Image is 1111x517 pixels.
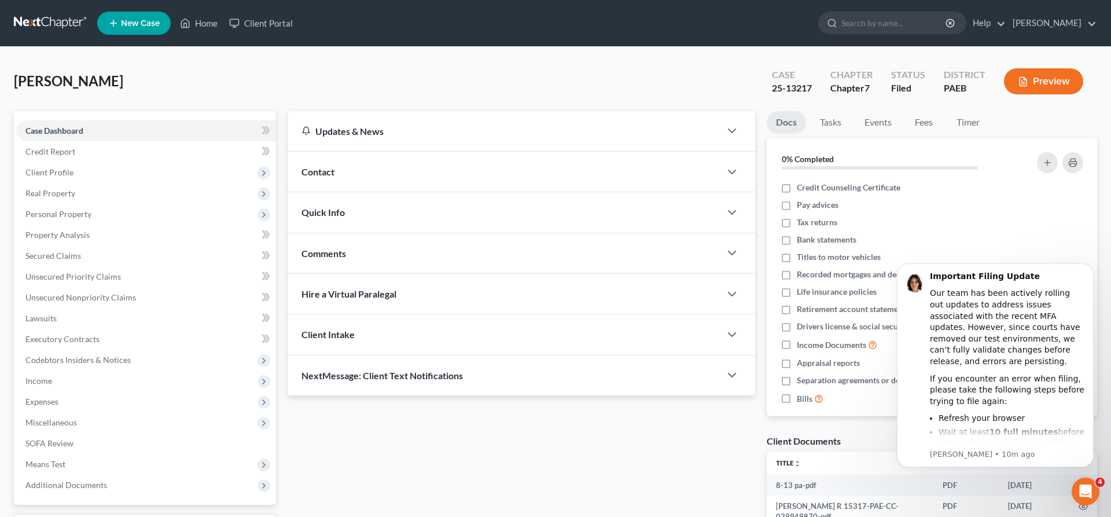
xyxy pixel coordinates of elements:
div: Case [772,68,812,82]
span: Comments [301,248,346,259]
iframe: Intercom live chat [1072,478,1099,505]
span: Bank statements [797,234,856,245]
div: Chapter [830,68,873,82]
span: Retirement account statements [797,303,909,315]
span: Executory Contracts [25,334,100,344]
div: Filed [891,82,925,95]
span: Income Documents [797,339,866,351]
a: Credit Report [16,141,276,162]
span: Lawsuits [25,313,57,323]
span: Property Analysis [25,230,90,240]
div: Chapter [830,82,873,95]
div: District [944,68,985,82]
a: Client Portal [223,13,299,34]
div: Updates & News [301,125,707,137]
a: Case Dashboard [16,120,276,141]
a: Unsecured Nonpriority Claims [16,287,276,308]
a: Titleunfold_more [776,459,801,467]
span: Pay advices [797,199,838,211]
span: Unsecured Priority Claims [25,272,121,281]
span: Credit Counseling Certificate [797,182,900,193]
a: Home [174,13,223,34]
span: Expenses [25,397,58,406]
input: Search by name... [841,12,947,34]
span: 4 [1095,478,1105,487]
span: Credit Report [25,146,75,156]
span: Bills [797,393,812,405]
span: Contact [301,166,334,177]
span: Miscellaneous [25,417,77,427]
iframe: Intercom notifications message [880,249,1111,511]
span: New Case [121,19,160,28]
span: Recorded mortgages and deeds [797,269,908,280]
a: [PERSON_NAME] [1007,13,1097,34]
span: SOFA Review [25,438,73,448]
div: PAEB [944,82,985,95]
span: Codebtors Insiders & Notices [25,355,131,365]
strong: 0% Completed [782,154,834,164]
div: 25-13217 [772,82,812,95]
a: Tasks [811,111,851,134]
a: Property Analysis [16,225,276,245]
span: Quick Info [301,207,345,218]
a: Help [967,13,1006,34]
span: Separation agreements or decrees of divorces [797,375,961,386]
span: Titles to motor vehicles [797,251,881,263]
a: SOFA Review [16,433,276,454]
span: Unsecured Nonpriority Claims [25,292,136,302]
a: Fees [906,111,943,134]
a: Unsecured Priority Claims [16,266,276,287]
span: Tax returns [797,217,837,228]
span: Additional Documents [25,480,107,490]
span: 7 [864,82,870,93]
span: Client Profile [25,167,73,177]
span: Means Test [25,459,65,469]
span: Real Property [25,188,75,198]
a: Executory Contracts [16,329,276,350]
span: Life insurance policies [797,286,877,298]
span: Income [25,376,52,386]
span: Client Intake [301,329,355,340]
div: Client Documents [767,435,841,447]
a: Secured Claims [16,245,276,266]
span: Hire a Virtual Paralegal [301,288,396,299]
span: NextMessage: Client Text Notifications [301,370,463,381]
span: Appraisal reports [797,357,860,369]
span: Case Dashboard [25,126,83,135]
a: Lawsuits [16,308,276,329]
a: Events [855,111,901,134]
a: Timer [947,111,989,134]
button: Preview [1004,68,1083,94]
a: Docs [767,111,806,134]
span: [PERSON_NAME] [14,72,123,89]
div: Status [891,68,925,82]
span: Secured Claims [25,251,81,261]
i: unfold_more [794,460,801,467]
span: Drivers license & social security card [797,321,929,332]
span: Personal Property [25,209,91,219]
td: 8-13 pa-pdf [767,475,933,496]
